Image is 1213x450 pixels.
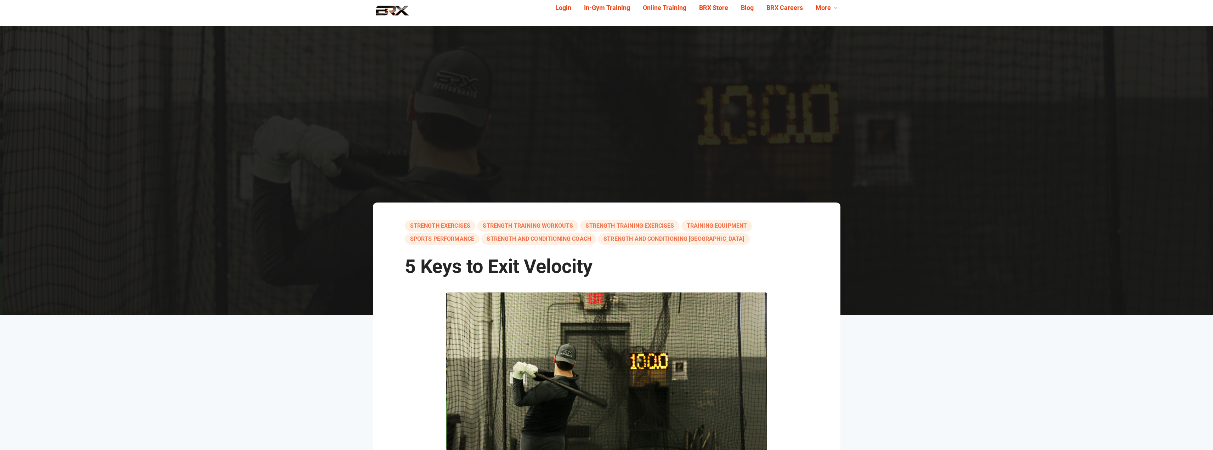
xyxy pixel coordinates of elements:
a: Login [549,2,578,13]
a: Strength And Conditioning [GEOGRAPHIC_DATA] [598,233,749,245]
a: Blog [735,2,760,13]
a: sports performance [405,233,480,245]
a: training equipment [681,220,753,232]
a: Online Training [636,2,693,13]
span: 5 Keys to Exit Velocity [405,255,593,278]
a: BRX Careers [760,2,809,13]
div: , , , , , , [405,220,809,245]
a: In-Gym Training [578,2,636,13]
a: strength training workouts [477,220,578,232]
a: strength exercises [405,220,476,232]
a: More [809,2,844,13]
img: BRX Performance [369,5,415,21]
div: Navigation Menu [544,2,844,13]
a: BRX Store [693,2,735,13]
a: strength and conditioning coach [481,233,596,245]
a: strength training exercises [580,220,679,232]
